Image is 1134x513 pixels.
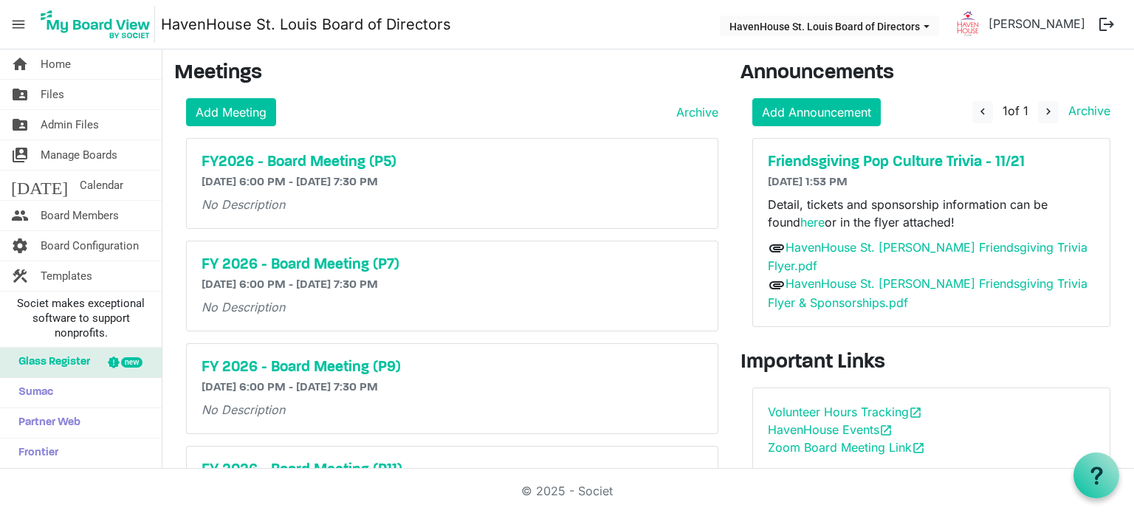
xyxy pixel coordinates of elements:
[768,176,848,188] span: [DATE] 1:53 PM
[202,196,703,213] p: No Description
[41,261,92,291] span: Templates
[1091,9,1122,40] button: logout
[11,261,29,291] span: construction
[41,49,71,79] span: Home
[11,348,90,377] span: Glass Register
[36,6,155,43] img: My Board View Logo
[768,240,1087,274] a: HavenHouse St. [PERSON_NAME] Friendsgiving Trivia Flyer.pdf
[41,201,119,230] span: Board Members
[912,441,925,455] span: open_in_new
[1062,103,1110,118] a: Archive
[121,357,142,368] div: new
[41,110,99,140] span: Admin Files
[4,10,32,38] span: menu
[41,140,117,170] span: Manage Boards
[11,378,53,407] span: Sumac
[11,110,29,140] span: folder_shared
[740,351,1123,376] h3: Important Links
[1003,103,1028,118] span: of 1
[11,201,29,230] span: people
[11,408,80,438] span: Partner Web
[202,278,703,292] h6: [DATE] 6:00 PM - [DATE] 7:30 PM
[80,171,123,200] span: Calendar
[7,296,155,340] span: Societ makes exceptional software to support nonprofits.
[161,10,451,39] a: HavenHouse St. Louis Board of Directors
[11,171,68,200] span: [DATE]
[768,276,786,294] span: attachment
[800,215,825,230] a: here
[670,103,718,121] a: Archive
[174,61,718,86] h3: Meetings
[11,231,29,261] span: settings
[202,298,703,316] p: No Description
[768,196,1096,231] p: Detail, tickets and sponsorship information can be found or in the flyer attached!
[11,140,29,170] span: switch_account
[202,401,703,419] p: No Description
[202,154,703,171] a: FY2026 - Board Meeting (P5)
[768,239,786,257] span: attachment
[1003,103,1008,118] span: 1
[41,80,64,109] span: Files
[11,438,58,468] span: Frontier
[41,231,139,261] span: Board Configuration
[752,98,881,126] a: Add Announcement
[879,424,893,437] span: open_in_new
[983,9,1091,38] a: [PERSON_NAME]
[1038,101,1059,123] button: navigate_next
[202,359,703,376] a: FY 2026 - Board Meeting (P9)
[720,16,939,36] button: HavenHouse St. Louis Board of Directors dropdownbutton
[202,381,703,395] h6: [DATE] 6:00 PM - [DATE] 7:30 PM
[202,256,703,274] a: FY 2026 - Board Meeting (P7)
[1042,105,1055,118] span: navigate_next
[768,276,1087,310] a: HavenHouse St. [PERSON_NAME] Friendsgiving Trivia Flyer & Sponsorships.pdf
[768,440,925,455] a: Zoom Board Meeting Linkopen_in_new
[11,49,29,79] span: home
[976,105,989,118] span: navigate_before
[740,61,1123,86] h3: Announcements
[768,404,922,419] a: Volunteer Hours Trackingopen_in_new
[11,80,29,109] span: folder_shared
[953,9,983,38] img: 9yHmkAwa1WZktbjAaRQbXUoTC-w35n_1RwPZRidMcDQtW6T2qPYq6RPglXCGjQAh3ttDT4xffj3PMVeJ3pneRg_thumb.png
[768,154,1096,171] a: Friendsgiving Pop Culture Trivia - 11/21
[202,176,703,190] h6: [DATE] 6:00 PM - [DATE] 7:30 PM
[972,101,993,123] button: navigate_before
[186,98,276,126] a: Add Meeting
[202,461,703,479] a: FY 2026 - Board Meeting (P11)
[36,6,161,43] a: My Board View Logo
[521,483,613,498] a: © 2025 - Societ
[768,422,893,437] a: HavenHouse Eventsopen_in_new
[909,406,922,419] span: open_in_new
